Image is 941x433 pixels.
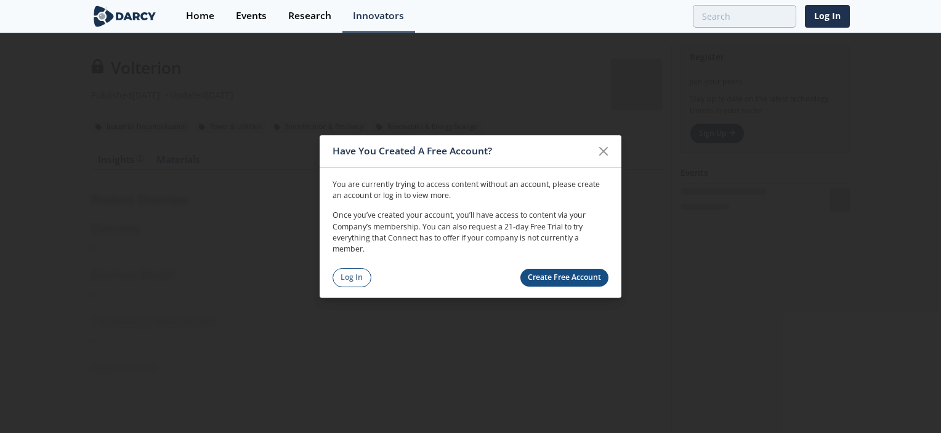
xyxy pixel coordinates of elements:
img: logo-wide.svg [91,6,158,27]
p: Once you’ve created your account, you’ll have access to content via your Company’s membership. Yo... [333,210,608,255]
input: Advanced Search [693,5,796,28]
p: You are currently trying to access content without an account, please create an account or log in... [333,178,608,201]
div: Research [288,11,331,21]
div: Innovators [353,11,404,21]
a: Log In [805,5,850,28]
a: Create Free Account [520,269,609,287]
a: Log In [333,268,371,287]
div: Events [236,11,267,21]
div: Home [186,11,214,21]
div: Have You Created A Free Account? [333,140,592,163]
